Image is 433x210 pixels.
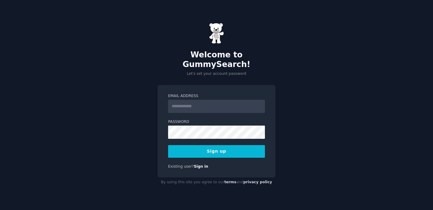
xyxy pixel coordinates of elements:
label: Email Address [168,93,265,99]
a: Sign in [194,164,208,169]
a: terms [224,180,236,184]
div: By using this site you agree to our and [158,178,275,187]
p: Let's set your account password [158,71,275,77]
img: Gummy Bear [209,23,224,44]
button: Sign up [168,145,265,158]
label: Password [168,119,265,125]
a: privacy policy [243,180,272,184]
span: Existing user? [168,164,194,169]
h2: Welcome to GummySearch! [158,50,275,69]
